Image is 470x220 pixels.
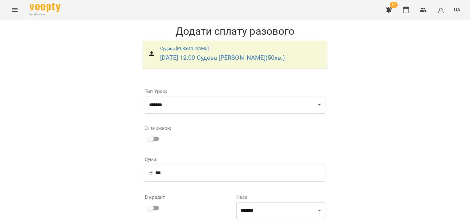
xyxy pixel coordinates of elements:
a: [DATE] 12:00 Судова [PERSON_NAME](50хв.) [160,54,285,61]
img: avatar_s.png [436,6,445,14]
a: Судова [PERSON_NAME] [160,46,209,51]
p: ₴ [149,169,153,177]
label: Тип Уроку [145,89,325,94]
label: Зі знижкою [145,126,171,131]
span: For Business [30,13,60,17]
span: UA [454,6,460,13]
label: Сума [145,157,325,162]
span: 11 [390,2,398,8]
button: Menu [7,2,22,17]
label: Каса [236,195,325,200]
button: UA [451,4,463,15]
img: Voopty Logo [30,3,60,12]
h1: Додати сплату разового [140,25,330,38]
label: В кредит [145,195,234,200]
